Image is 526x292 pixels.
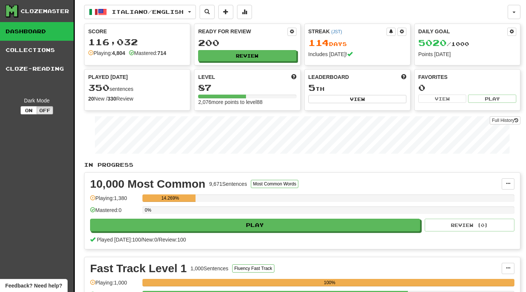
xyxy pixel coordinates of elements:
span: Review: 100 [159,237,186,243]
span: Leaderboard [308,73,349,81]
span: This week in points, UTC [401,73,406,81]
button: Review (0) [425,219,514,231]
button: View [418,95,467,103]
div: Mastered: 0 [90,206,139,219]
a: (JST) [331,29,342,34]
div: 2,076 more points to level 88 [198,98,296,106]
div: Score [88,28,186,35]
span: 5020 [418,37,447,48]
strong: 330 [107,96,116,102]
button: Play [468,95,516,103]
span: New: 0 [142,237,157,243]
span: 5 [308,82,316,93]
strong: 714 [157,50,166,56]
span: / [157,237,159,243]
div: 200 [198,38,296,47]
div: Ready for Review [198,28,287,35]
button: Fluency Fast Track [232,264,274,273]
div: 0 [418,83,516,92]
div: 87 [198,83,296,92]
button: Search sentences [200,5,215,19]
div: sentences [88,83,186,93]
button: Review [198,50,296,61]
strong: 20 [88,96,94,102]
div: 116,032 [88,37,186,47]
div: 9,671 Sentences [209,180,247,188]
span: Open feedback widget [5,282,62,289]
button: Off [37,106,53,114]
div: Daily Goal [418,28,507,36]
div: 14.269% [145,194,196,202]
div: 100% [145,279,514,286]
div: Playing: 1,380 [90,194,139,207]
div: Includes [DATE]! [308,50,406,58]
div: Dark Mode [6,97,68,104]
span: Score more points to level up [291,73,296,81]
button: Italiano/English [84,5,196,19]
span: Level [198,73,215,81]
button: Play [90,219,420,231]
button: View [308,95,406,103]
button: Add sentence to collection [218,5,233,19]
span: 350 [88,82,110,93]
div: Fast Track Level 1 [90,263,187,274]
strong: 4,804 [112,50,125,56]
span: / 1000 [418,41,469,47]
span: Played [DATE]: 100 [97,237,141,243]
span: 114 [308,37,329,48]
div: 10,000 Most Common [90,178,205,190]
span: / [141,237,142,243]
div: Clozemaster [21,7,69,15]
div: Streak [308,28,387,35]
p: In Progress [84,161,520,169]
span: Played [DATE] [88,73,128,81]
div: Day s [308,38,406,48]
div: New / Review [88,95,186,102]
div: th [308,83,406,93]
div: Playing: 1,000 [90,279,139,291]
button: On [21,106,37,114]
button: More stats [237,5,252,19]
span: Italiano / English [112,9,184,15]
div: Favorites [418,73,516,81]
div: Playing: [88,49,125,57]
div: 1,000 Sentences [191,265,228,272]
button: Most Common Words [251,180,299,188]
div: Mastered: [129,49,166,57]
div: Points [DATE] [418,50,516,58]
a: Full History [490,116,520,125]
